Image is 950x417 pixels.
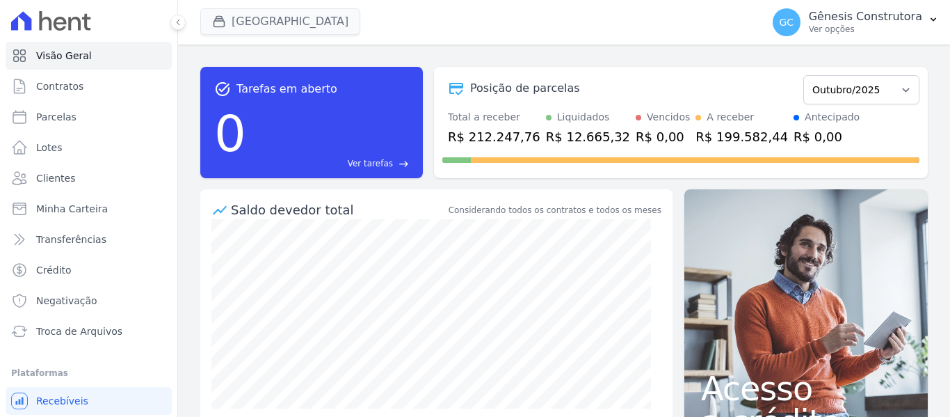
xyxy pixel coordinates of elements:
[762,3,950,42] button: GC Gênesis Construtora Ver opções
[6,134,172,162] a: Lotes
[252,157,409,170] a: Ver tarefas east
[6,226,172,253] a: Transferências
[36,79,83,93] span: Contratos
[214,81,231,97] span: task_alt
[546,127,630,146] div: R$ 12.665,32
[398,159,409,169] span: east
[36,394,88,408] span: Recebíveis
[6,164,172,192] a: Clientes
[6,195,172,223] a: Minha Carteira
[36,263,72,277] span: Crédito
[809,10,922,24] p: Gênesis Construtora
[448,110,540,125] div: Total a receber
[6,287,172,315] a: Negativação
[36,233,106,246] span: Transferências
[200,8,360,35] button: [GEOGRAPHIC_DATA]
[348,157,393,170] span: Ver tarefas
[6,72,172,100] a: Contratos
[470,80,580,97] div: Posição de parcelas
[6,317,172,345] a: Troca de Arquivos
[36,171,75,185] span: Clientes
[36,141,63,155] span: Lotes
[557,110,610,125] div: Liquidados
[236,81,337,97] span: Tarefas em aberto
[36,202,108,216] span: Minha Carteira
[6,42,172,70] a: Visão Geral
[36,324,122,338] span: Troca de Arquivos
[448,127,540,146] div: R$ 212.247,76
[449,204,661,217] div: Considerando todos os contratos e todos os meses
[36,294,97,308] span: Negativação
[6,387,172,415] a: Recebíveis
[779,17,794,27] span: GC
[636,127,690,146] div: R$ 0,00
[707,110,754,125] div: A receber
[805,110,860,125] div: Antecipado
[231,200,446,219] div: Saldo devedor total
[809,24,922,35] p: Ver opções
[6,256,172,284] a: Crédito
[647,110,690,125] div: Vencidos
[36,49,92,63] span: Visão Geral
[6,103,172,131] a: Parcelas
[701,372,911,405] span: Acesso
[794,127,860,146] div: R$ 0,00
[695,127,788,146] div: R$ 199.582,44
[36,110,77,124] span: Parcelas
[214,97,246,170] div: 0
[11,365,166,381] div: Plataformas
